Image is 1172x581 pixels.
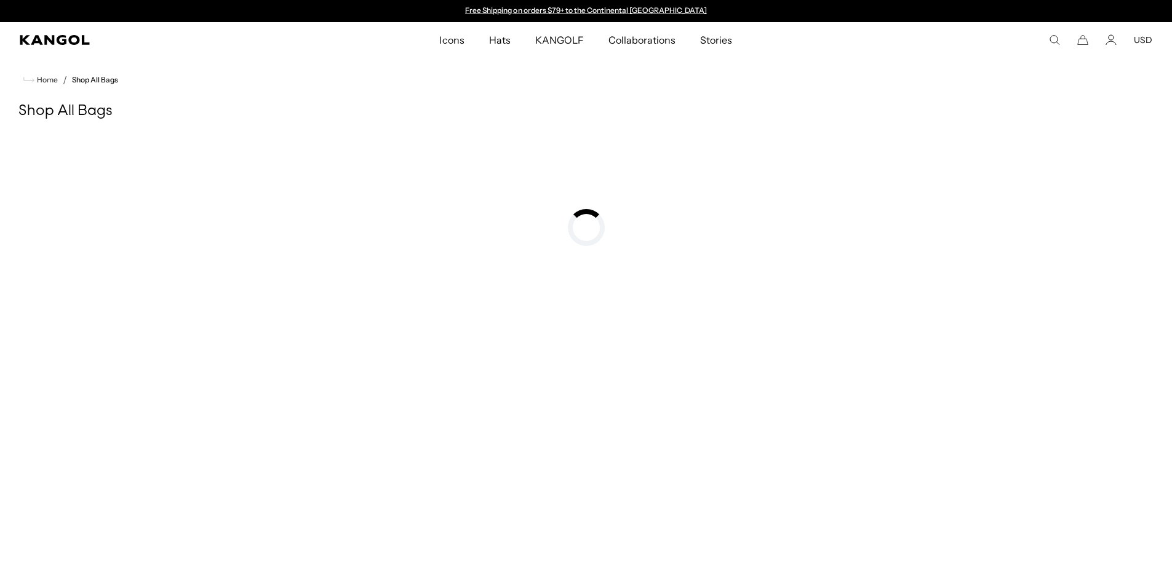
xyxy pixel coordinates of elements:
[477,22,523,58] a: Hats
[23,74,58,85] a: Home
[688,22,744,58] a: Stories
[460,6,713,16] slideshow-component: Announcement bar
[20,35,292,45] a: Kangol
[596,22,688,58] a: Collaborations
[489,22,511,58] span: Hats
[1049,34,1060,45] summary: Search here
[1134,34,1152,45] button: USD
[58,73,67,87] li: /
[18,102,1154,121] h1: Shop All Bags
[427,22,476,58] a: Icons
[72,76,118,84] a: Shop All Bags
[34,76,58,84] span: Home
[535,22,584,58] span: KANGOLF
[608,22,676,58] span: Collaborations
[439,22,464,58] span: Icons
[460,6,713,16] div: 1 of 2
[465,6,707,15] a: Free Shipping on orders $79+ to the Continental [GEOGRAPHIC_DATA]
[523,22,596,58] a: KANGOLF
[1106,34,1117,45] a: Account
[700,22,732,58] span: Stories
[460,6,713,16] div: Announcement
[1077,34,1088,45] button: Cart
